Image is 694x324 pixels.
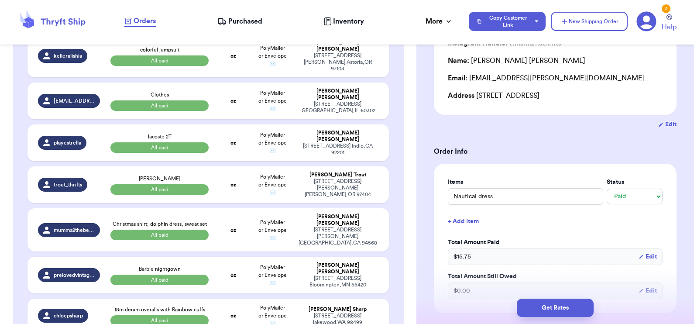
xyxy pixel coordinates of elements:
div: [STREET_ADDRESS] Indio , CA 92201 [297,143,379,156]
button: Edit [639,252,657,261]
a: Orders [124,16,156,27]
div: [PERSON_NAME] [PERSON_NAME] [297,130,379,143]
span: Clothes [151,92,169,97]
label: Total Amount Paid [448,238,663,247]
div: [PERSON_NAME] [PERSON_NAME] [297,214,379,227]
div: [STREET_ADDRESS] Bloomington , MN 55420 [297,275,379,288]
div: [PERSON_NAME] [PERSON_NAME] [448,55,585,66]
div: [STREET_ADDRESS][PERSON_NAME] Astoria , OR 97103 [297,52,379,72]
span: Email: [448,75,467,82]
div: [PERSON_NAME] [PERSON_NAME] [297,262,379,275]
button: + Add Item [444,212,666,231]
span: kelleralishia [54,52,82,59]
span: lacoste 2T [148,134,172,139]
span: PolyMailer or Envelope ✉️ [258,220,287,241]
span: PolyMailer or Envelope ✉️ [258,132,287,153]
div: [STREET_ADDRESS] [GEOGRAPHIC_DATA] , IL 60302 [297,101,379,114]
span: All paid [110,184,209,195]
span: Inventory [333,16,364,27]
span: All paid [110,230,209,240]
label: Status [607,178,663,186]
span: $ 0.00 [454,286,470,295]
div: [STREET_ADDRESS] [448,90,663,101]
span: [EMAIL_ADDRESS][DOMAIN_NAME] [54,97,95,104]
span: Purchased [228,16,262,27]
div: [STREET_ADDRESS][PERSON_NAME] [PERSON_NAME] , OR 97404 [297,178,379,198]
a: Purchased [217,16,262,27]
span: chloepsharp [54,312,83,319]
div: [PERSON_NAME] Sharp [297,306,379,313]
span: colorful jumpsuit [140,47,179,52]
span: $ 15.75 [454,252,471,261]
strong: oz [230,182,236,187]
h3: Order Info [434,146,677,157]
div: [EMAIL_ADDRESS][PERSON_NAME][DOMAIN_NAME] [448,73,663,83]
div: [PERSON_NAME] [PERSON_NAME] [297,88,379,101]
label: Items [448,178,603,186]
div: [STREET_ADDRESS][PERSON_NAME] [GEOGRAPHIC_DATA] , CA 94568 [297,227,379,246]
span: PolyMailer or Envelope ✉️ [258,90,287,111]
a: Help [662,14,677,32]
button: Get Rates [517,299,594,317]
strong: oz [230,53,236,59]
span: Orders [134,16,156,26]
span: PolyMailer or Envelope ✉️ [258,45,287,66]
strong: oz [230,98,236,103]
span: 18m denim overalls with Rainbow cuffs [114,307,205,312]
span: trout_thrifts [54,181,82,188]
span: Address [448,92,474,99]
span: All paid [110,275,209,285]
button: Copy Customer Link [469,12,546,31]
div: [PERSON_NAME] Trout [297,172,379,178]
span: Help [662,22,677,32]
a: Inventory [323,16,364,27]
strong: oz [230,140,236,145]
span: All paid [110,55,209,66]
span: Christmas shirt; dolphin dress, sweat set [113,221,207,227]
div: [PERSON_NAME] [PERSON_NAME] [297,39,379,52]
span: playestrella [54,139,81,146]
label: Total Amount Still Owed [448,272,663,281]
span: Barbie nightgown [139,266,181,272]
button: Edit [658,120,677,129]
span: All paid [110,100,209,111]
button: Edit [639,286,657,295]
span: prelovedvintagemn [54,272,95,279]
button: New Shipping Order [551,12,628,31]
span: All paid [110,142,209,153]
span: PolyMailer or Envelope ✉️ [258,174,287,195]
div: More [426,16,453,27]
span: PolyMailer or Envelope ✉️ [258,265,287,286]
a: 2 [636,11,656,31]
strong: oz [230,227,236,233]
div: 2 [662,4,670,13]
strong: oz [230,272,236,278]
span: [PERSON_NAME] [139,176,180,181]
span: mumma2thebest4 [54,227,95,234]
span: Name: [448,57,469,64]
strong: oz [230,313,236,318]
